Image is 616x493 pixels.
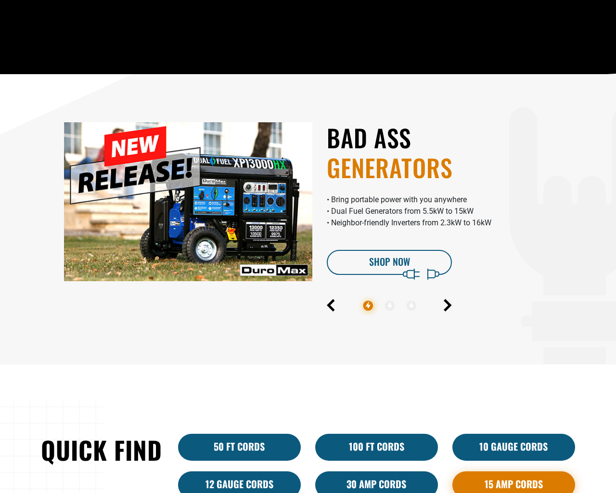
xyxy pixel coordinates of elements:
[327,250,452,275] a: Shop Now
[315,434,438,461] a: 100 Ft Cords
[327,299,335,311] button: Previous
[444,299,452,311] button: Next
[41,434,164,466] h2: Quick Find
[327,122,575,182] h2: BAD ASS
[452,434,575,461] a: 10 Gauge Cords
[178,434,301,461] a: 50 ft cords
[327,152,575,182] span: GENERATORS
[327,194,575,229] p: • Bring portable power with you anywhere • Dual Fuel Generators from 5.5kW to 15kW • Neighbor-fri...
